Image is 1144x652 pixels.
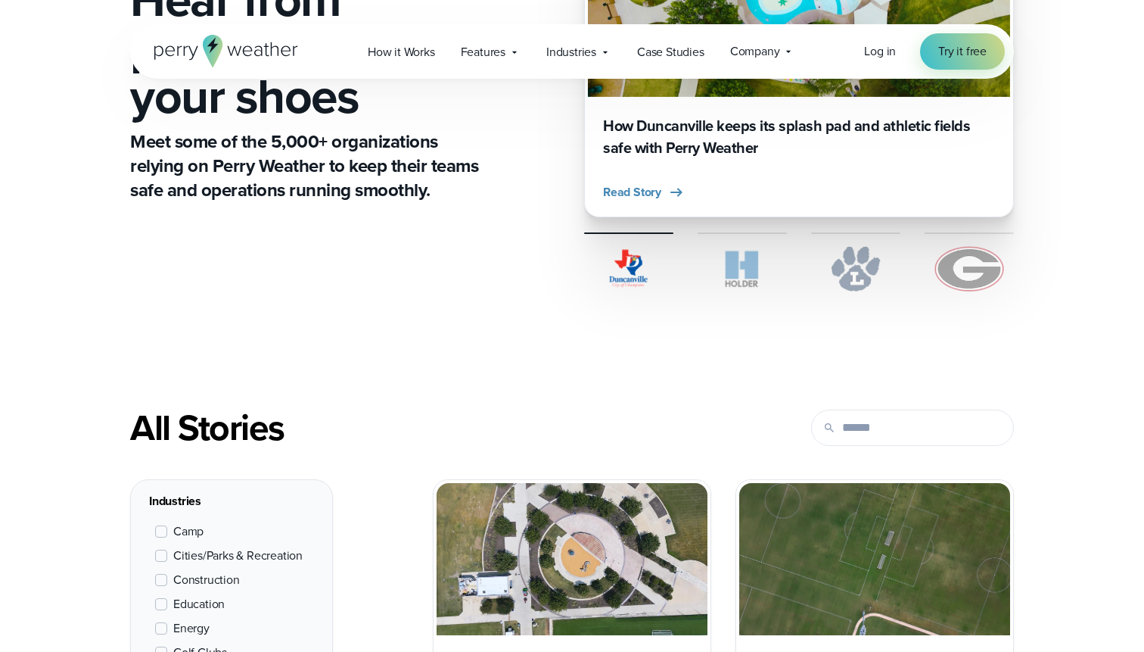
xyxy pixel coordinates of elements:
span: Education [173,595,225,613]
span: Log in [864,42,896,60]
span: Construction [173,571,240,589]
span: Industries [546,43,596,61]
button: Read Story [603,183,685,201]
span: Read Story [603,183,661,201]
span: Cities/Parks & Recreation [173,547,303,565]
span: Features [461,43,505,61]
a: Case Studies [624,36,717,67]
span: How it Works [368,43,435,61]
div: Industries [149,492,314,510]
span: Company [730,42,780,61]
span: Energy [173,619,210,638]
p: Meet some of the 5,000+ organizations relying on Perry Weather to keep their teams safe and opera... [130,129,484,202]
a: How it Works [355,36,448,67]
img: City of Duncanville Logo [584,246,673,292]
a: Log in [864,42,896,61]
a: Try it free [920,33,1005,70]
img: Round Rock Complex [437,483,707,635]
h3: How Duncanville keeps its splash pad and athletic fields safe with Perry Weather [603,115,995,159]
div: All Stories [130,407,711,449]
img: Holder.svg [698,246,787,292]
span: Try it free [938,42,987,61]
span: Camp [173,523,204,541]
span: Case Studies [637,43,704,61]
